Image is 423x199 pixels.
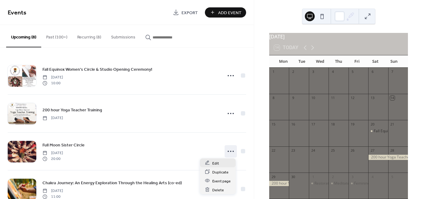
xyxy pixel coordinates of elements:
div: 11 [330,96,335,100]
span: Event page [212,178,231,184]
div: Feminine Fire & Flow (women) [354,181,405,186]
div: 2 [330,174,335,179]
span: [DATE] [42,188,63,194]
button: Past (100+) [41,25,72,47]
button: Upcoming (8) [6,25,41,47]
a: Export [168,7,202,18]
span: Chakra Journey: An Energy Exploration Through the Healing Arts (co-ed) [42,180,182,186]
div: 20 [370,122,375,126]
span: Edit [212,160,219,166]
div: 10 [311,96,315,100]
div: 21 [390,122,395,126]
div: 25 [330,148,335,153]
div: 23 [291,148,295,153]
span: 200 hour Yoga Teacher Training [42,107,102,113]
a: 200 hour Yoga Teacher Training [42,106,102,113]
div: Wed [311,55,329,68]
div: 26 [350,148,355,153]
div: 22 [271,148,276,153]
a: Chakra Journey: An Energy Exploration Through the Healing Arts (co-ed) [42,179,182,186]
div: 8 [271,96,276,100]
div: 200 hour Yoga Teacher Training [368,155,408,160]
div: 16 [291,122,295,126]
div: 6 [370,70,375,74]
div: 3 [350,174,355,179]
div: 13 [370,96,375,100]
a: Full Moon Sister Circle [42,141,85,149]
span: Export [182,10,198,16]
span: [DATE] [42,150,63,156]
span: Duplicate [212,169,229,175]
div: Thu [329,55,348,68]
div: Meditate & Create (co-ed) [334,181,379,186]
div: 27 [370,148,375,153]
div: 2 [291,70,295,74]
span: Events [8,7,26,19]
div: 7 [390,70,395,74]
a: Fall Equinox Women's Circle & Studio Opening Ceremony! [42,66,152,73]
div: 4 [370,174,375,179]
div: 15 [271,122,276,126]
button: Recurring (8) [72,25,106,47]
div: Tue [293,55,311,68]
button: Submissions [106,25,140,47]
div: Fri [348,55,366,68]
div: 24 [311,148,315,153]
div: 14 [390,96,395,100]
div: Mon [274,55,293,68]
button: Add Event [205,7,246,18]
div: 3 [311,70,315,74]
div: 1 [311,174,315,179]
span: Full Moon Sister Circle [42,142,85,149]
div: 9 [291,96,295,100]
div: 5 [350,70,355,74]
div: 28 [390,148,395,153]
div: 18 [330,122,335,126]
div: Sat [366,55,385,68]
span: Add Event [218,10,241,16]
div: [DATE] [269,33,408,40]
span: 10:00 [42,80,63,86]
div: Meditate & Create (co-ed) [329,181,348,186]
div: Fall Equinox Women's Circle & Studio Opening Ceremony! [368,129,388,134]
span: [DATE] [42,115,63,121]
div: 29 [271,174,276,179]
div: Sun [385,55,403,68]
span: 20:00 [42,156,63,161]
div: 200 hour Yoga Teacher Training [269,181,289,186]
div: 19 [350,122,355,126]
div: 17 [311,122,315,126]
div: 5 [390,174,395,179]
div: 12 [350,96,355,100]
div: Restorative Yoga & Sound Bath (co-ed) [314,181,381,186]
span: Delete [212,187,224,193]
div: 1 [271,70,276,74]
div: Restorative Yoga & Sound Bath (co-ed) [309,181,329,186]
div: 30 [291,174,295,179]
span: [DATE] [42,75,63,80]
div: Feminine Fire & Flow (women) [349,181,368,186]
div: 4 [330,70,335,74]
